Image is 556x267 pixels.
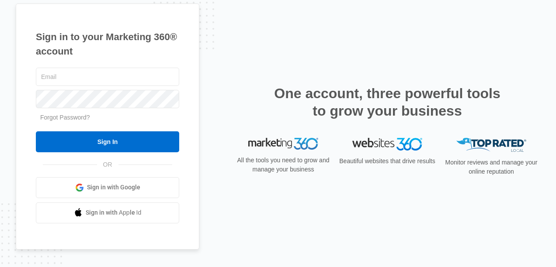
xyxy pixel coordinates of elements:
[36,202,179,223] a: Sign in with Apple Id
[40,114,90,121] a: Forgot Password?
[248,138,318,150] img: Marketing 360
[36,68,179,86] input: Email
[352,138,422,151] img: Websites 360
[86,208,142,217] span: Sign in with Apple Id
[456,138,526,152] img: Top Rated Local
[36,131,179,152] input: Sign In
[338,157,436,166] p: Beautiful websites that drive results
[442,158,540,176] p: Monitor reviews and manage your online reputation
[234,156,332,174] p: All the tools you need to grow and manage your business
[36,30,179,58] h1: Sign in to your Marketing 360® account
[36,177,179,198] a: Sign in with Google
[87,183,140,192] span: Sign in with Google
[97,160,118,169] span: OR
[271,85,503,120] h2: One account, three powerful tools to grow your business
